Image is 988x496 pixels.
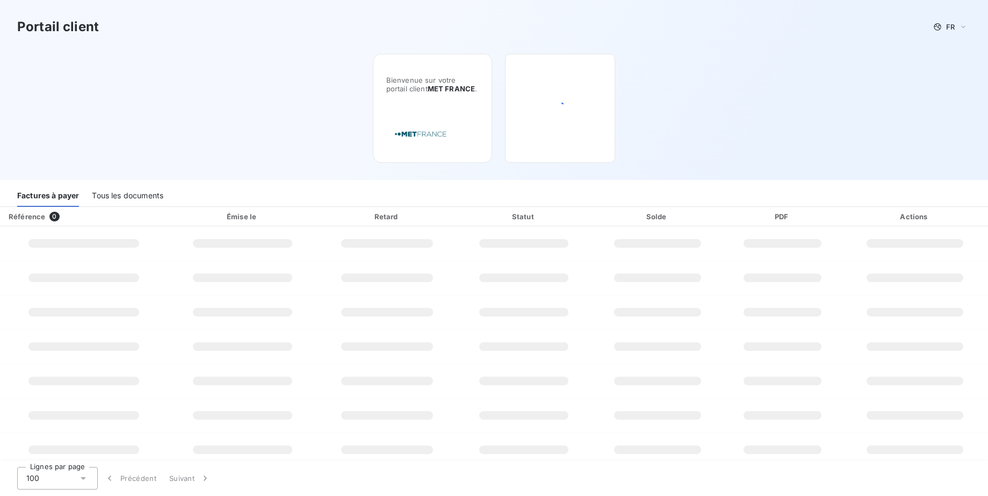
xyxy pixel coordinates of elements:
button: Précédent [98,467,163,490]
div: Retard [320,211,455,222]
span: 0 [49,212,59,221]
div: Émise le [169,211,315,222]
h3: Portail client [17,17,99,37]
span: FR [946,23,955,31]
div: PDF [725,211,840,222]
div: Factures à payer [17,184,79,207]
button: Suivant [163,467,217,490]
img: Company logo [386,119,455,149]
div: Tous les documents [92,184,163,207]
span: 100 [26,473,39,484]
span: Bienvenue sur votre portail client . [386,76,479,93]
div: Référence [9,212,45,221]
div: Actions [844,211,986,222]
div: Solde [594,211,721,222]
span: MET FRANCE [428,84,475,93]
div: Statut [458,211,589,222]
